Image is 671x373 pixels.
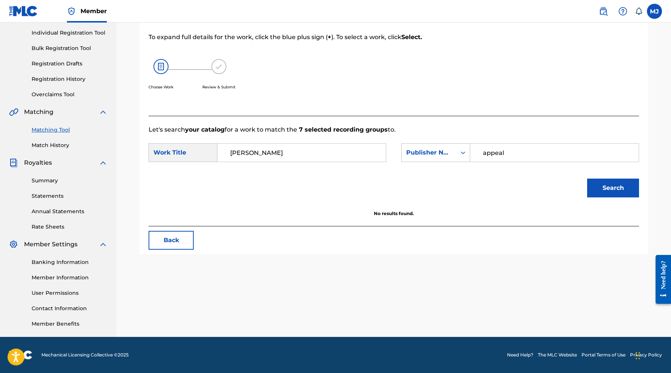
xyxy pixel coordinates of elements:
[41,352,129,358] span: Mechanical Licensing Collective © 2025
[9,240,18,249] img: Member Settings
[149,231,194,250] button: Back
[99,240,108,249] img: expand
[9,6,38,17] img: MLC Logo
[202,84,235,90] p: Review & Submit
[67,7,76,16] img: Top Rightsholder
[647,4,662,19] div: User Menu
[32,192,108,200] a: Statements
[650,248,671,311] iframe: Resource Center
[32,29,108,37] a: Individual Registration Tool
[9,350,32,359] img: logo
[99,158,108,167] img: expand
[297,126,388,133] strong: 7 selected recording groups
[9,108,18,117] img: Matching
[32,60,108,68] a: Registration Drafts
[32,141,108,149] a: Match History
[32,91,108,99] a: Overclaims Tool
[618,7,627,16] img: help
[633,337,671,373] div: Widget de chat
[32,305,108,312] a: Contact Information
[149,134,639,210] form: Search Form
[149,125,639,134] p: Let's search for a work to match the to.
[636,344,640,367] div: Glisser
[32,223,108,231] a: Rate Sheets
[615,4,630,19] div: Help
[149,84,173,90] p: Choose Work
[599,7,608,16] img: search
[32,44,108,52] a: Bulk Registration Tool
[153,59,169,74] img: 26af456c4569493f7445.svg
[185,126,225,133] strong: your catalog
[406,148,452,157] div: Publisher Name
[149,210,639,217] p: No results found.
[32,274,108,282] a: Member Information
[32,75,108,83] a: Registration History
[211,59,226,74] img: 173f8e8b57e69610e344.svg
[149,33,526,42] p: To expand full details for the work, click the blue plus sign ( ). To select a work, click
[80,7,107,15] span: Member
[507,352,533,358] a: Need Help?
[24,108,53,117] span: Matching
[24,240,77,249] span: Member Settings
[32,258,108,266] a: Banking Information
[635,8,642,15] div: Notifications
[401,33,422,41] strong: Select.
[32,289,108,297] a: User Permissions
[538,352,577,358] a: The MLC Website
[587,179,639,197] button: Search
[99,108,108,117] img: expand
[32,320,108,328] a: Member Benefits
[633,337,671,373] iframe: Chat Widget
[328,33,331,41] strong: +
[32,126,108,134] a: Matching Tool
[32,208,108,215] a: Annual Statements
[24,158,52,167] span: Royalties
[32,177,108,185] a: Summary
[596,4,611,19] a: Public Search
[630,352,662,358] a: Privacy Policy
[9,158,18,167] img: Royalties
[581,352,625,358] a: Portal Terms of Use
